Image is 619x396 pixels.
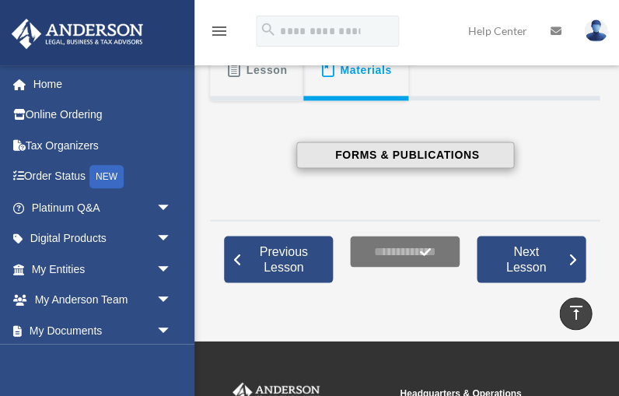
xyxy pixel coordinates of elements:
a: menu [210,27,229,40]
a: My Documentsarrow_drop_down [11,315,194,346]
a: vertical_align_top [559,297,592,330]
a: Online Ordering [11,100,194,131]
span: Previous Lesson [243,244,325,275]
a: FORMS & PUBLICATIONS [210,142,600,168]
div: NEW [89,165,124,188]
img: User Pic [584,19,607,42]
i: vertical_align_top [566,303,585,322]
a: Home [11,68,194,100]
span: Materials [340,56,392,84]
span: arrow_drop_down [156,315,187,347]
i: search [260,21,277,38]
a: Platinum Q&Aarrow_drop_down [11,192,194,223]
a: My Entitiesarrow_drop_down [11,254,194,285]
a: Digital Productsarrow_drop_down [11,223,194,254]
button: FORMS & PUBLICATIONS [296,142,514,168]
span: Next Lesson [484,244,567,275]
img: Anderson Advisors Platinum Portal [7,19,148,49]
span: arrow_drop_down [156,223,187,255]
a: Tax Organizers [11,130,194,161]
a: Order StatusNEW [11,161,194,193]
span: Lesson [247,56,288,84]
span: FORMS & PUBLICATIONS [330,147,479,163]
span: arrow_drop_down [156,254,187,286]
span: arrow_drop_down [156,192,187,224]
a: Previous Lesson [224,236,333,282]
span: arrow_drop_down [156,285,187,317]
i: menu [210,22,229,40]
a: Next Lesson [477,236,586,282]
a: My Anderson Teamarrow_drop_down [11,285,194,316]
